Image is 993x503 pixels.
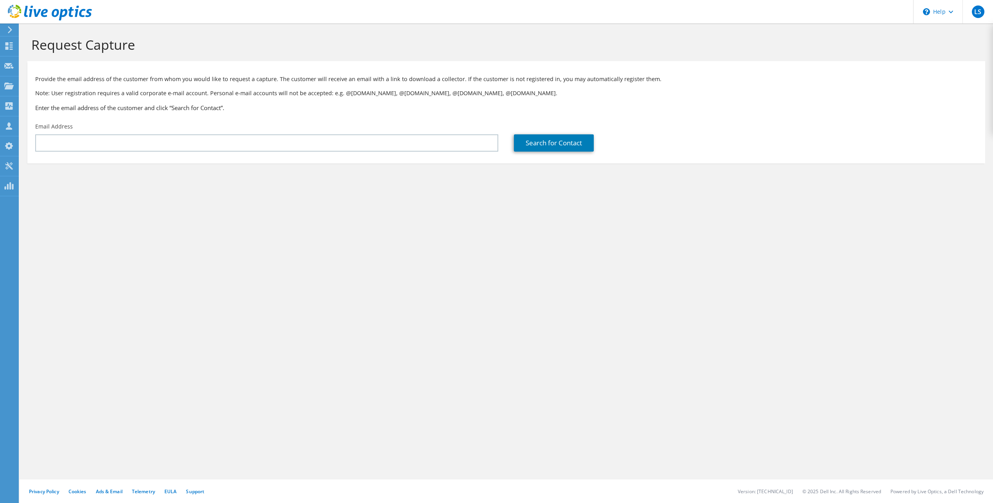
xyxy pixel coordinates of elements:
[68,488,87,495] a: Cookies
[186,488,204,495] a: Support
[35,103,977,112] h3: Enter the email address of the customer and click “Search for Contact”.
[972,5,984,18] span: LS
[31,36,977,53] h1: Request Capture
[29,488,59,495] a: Privacy Policy
[164,488,177,495] a: EULA
[923,8,930,15] svg: \n
[35,89,977,98] p: Note: User registration requires a valid corporate e-mail account. Personal e-mail accounts will ...
[802,488,881,495] li: © 2025 Dell Inc. All Rights Reserved
[35,75,977,83] p: Provide the email address of the customer from whom you would like to request a capture. The cust...
[738,488,793,495] li: Version: [TECHNICAL_ID]
[35,123,73,130] label: Email Address
[514,134,594,152] a: Search for Contact
[890,488,984,495] li: Powered by Live Optics, a Dell Technology
[132,488,155,495] a: Telemetry
[96,488,123,495] a: Ads & Email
